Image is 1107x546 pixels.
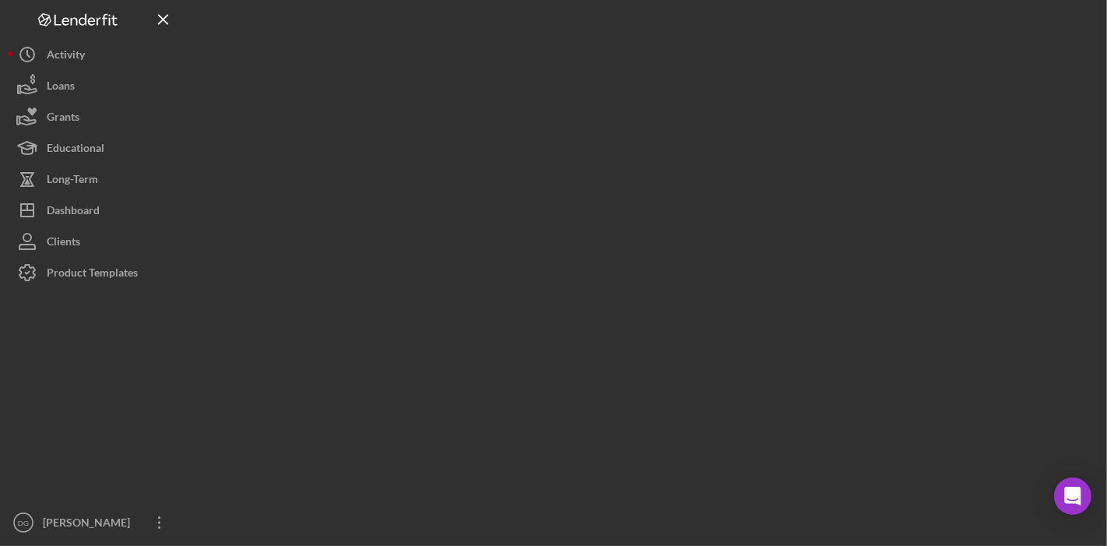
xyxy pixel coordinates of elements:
[8,132,179,164] button: Educational
[8,39,179,70] button: Activity
[8,507,179,538] button: DG[PERSON_NAME]
[8,70,179,101] button: Loans
[8,195,179,226] button: Dashboard
[47,195,100,230] div: Dashboard
[47,132,104,167] div: Educational
[8,226,179,257] button: Clients
[47,164,98,199] div: Long-Term
[47,226,80,261] div: Clients
[47,101,79,136] div: Grants
[47,39,85,74] div: Activity
[47,257,138,292] div: Product Templates
[18,519,29,527] text: DG
[47,70,75,105] div: Loans
[8,101,179,132] button: Grants
[39,507,140,542] div: [PERSON_NAME]
[1054,477,1091,515] div: Open Intercom Messenger
[8,164,179,195] button: Long-Term
[8,257,179,288] button: Product Templates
